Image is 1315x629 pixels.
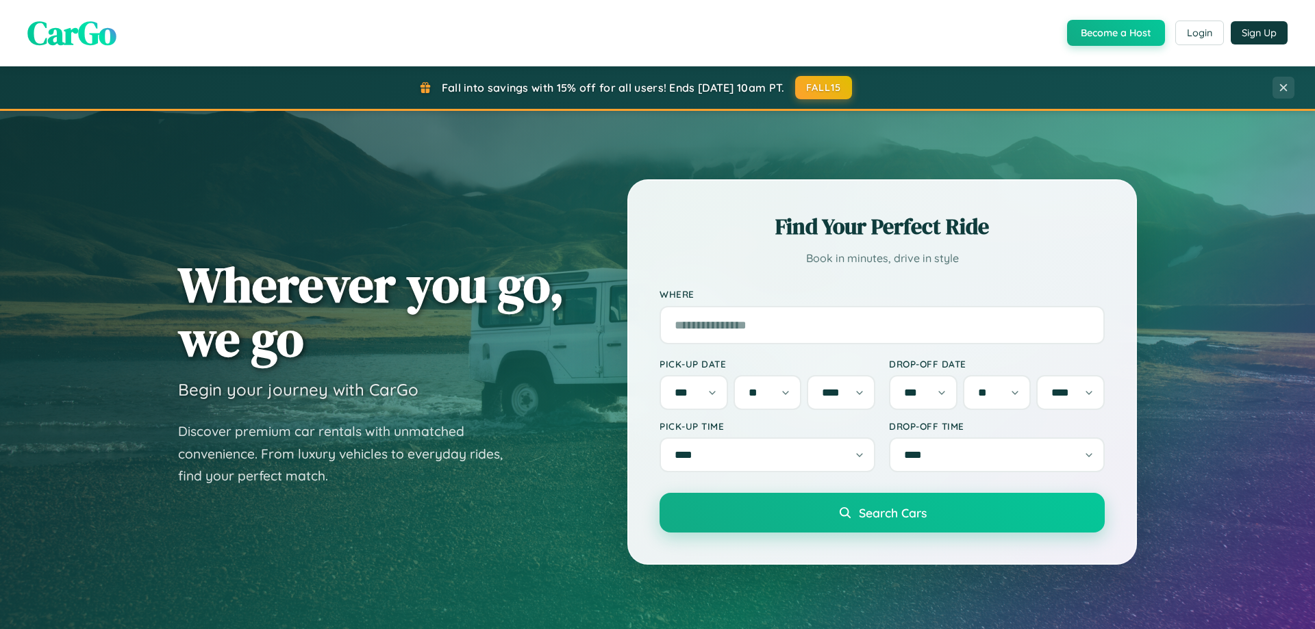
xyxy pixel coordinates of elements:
button: Login [1175,21,1224,45]
label: Drop-off Time [889,420,1105,432]
label: Pick-up Date [660,358,875,370]
span: CarGo [27,10,116,55]
label: Where [660,289,1105,300]
button: Become a Host [1067,20,1165,46]
h3: Begin your journey with CarGo [178,379,418,400]
button: Search Cars [660,493,1105,532]
button: Sign Up [1231,21,1288,44]
p: Book in minutes, drive in style [660,248,1105,268]
label: Pick-up Time [660,420,875,432]
h2: Find Your Perfect Ride [660,211,1105,242]
span: Search Cars [859,505,927,520]
p: Discover premium car rentals with unmatched convenience. From luxury vehicles to everyday rides, ... [178,420,521,487]
span: Fall into savings with 15% off for all users! Ends [DATE] 10am PT. [442,81,785,94]
button: FALL15 [795,76,853,99]
h1: Wherever you go, we go [178,257,564,365]
label: Drop-off Date [889,358,1105,370]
